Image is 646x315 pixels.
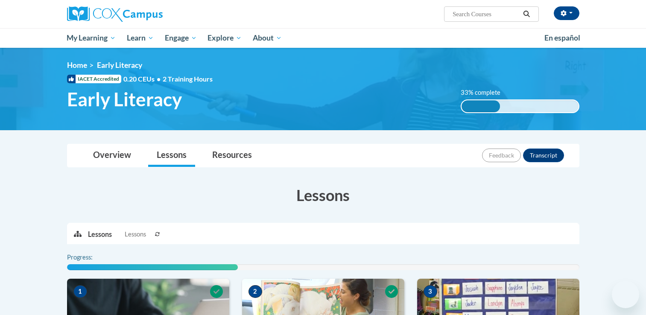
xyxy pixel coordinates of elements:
[424,285,437,298] span: 3
[67,6,163,22] img: Cox Campus
[88,230,112,239] p: Lessons
[461,88,510,97] label: 33% complete
[61,28,122,48] a: My Learning
[544,33,580,42] span: En español
[148,144,195,167] a: Lessons
[97,61,142,70] span: Early Literacy
[523,149,564,162] button: Transcript
[67,61,87,70] a: Home
[67,75,121,83] span: IACET Accredited
[67,88,182,111] span: Early Literacy
[247,28,287,48] a: About
[67,184,579,206] h3: Lessons
[612,281,639,308] iframe: Button to launch messaging window
[85,144,140,167] a: Overview
[121,28,159,48] a: Learn
[67,6,229,22] a: Cox Campus
[520,9,533,19] button: Search
[125,230,146,239] span: Lessons
[157,75,161,83] span: •
[202,28,247,48] a: Explore
[159,28,202,48] a: Engage
[482,149,521,162] button: Feedback
[123,74,163,84] span: 0.20 CEUs
[127,33,154,43] span: Learn
[67,253,116,262] label: Progress:
[462,100,500,112] div: 33% complete
[163,75,213,83] span: 2 Training Hours
[452,9,520,19] input: Search Courses
[248,285,262,298] span: 2
[554,6,579,20] button: Account Settings
[539,29,586,47] a: En español
[67,33,116,43] span: My Learning
[54,28,592,48] div: Main menu
[208,33,242,43] span: Explore
[204,144,260,167] a: Resources
[165,33,197,43] span: Engage
[253,33,282,43] span: About
[73,285,87,298] span: 1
